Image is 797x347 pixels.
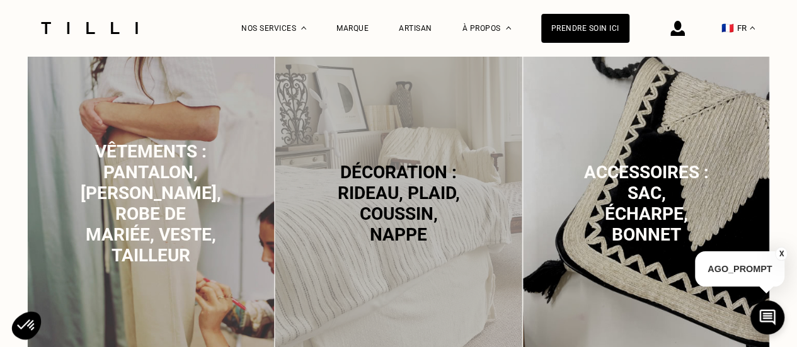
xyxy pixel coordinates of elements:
a: Marque [336,24,369,33]
span: 🇫🇷 [721,22,734,34]
span: Vêtements : pantalon, [PERSON_NAME], robe de mariée, veste, tailleur [81,141,221,266]
p: AGO_PROMPT [695,251,784,287]
span: Décoration : rideau, plaid, coussin, nappe [337,162,459,245]
img: menu déroulant [750,26,755,30]
span: Accessoires : sac, écharpe, bonnet [584,162,709,245]
img: Menu déroulant [301,26,306,30]
a: Artisan [399,24,432,33]
img: icône connexion [670,21,685,36]
a: Prendre soin ici [541,14,629,43]
img: Menu déroulant à propos [506,26,511,30]
img: Logo du service de couturière Tilli [37,22,142,34]
button: X [775,247,788,261]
